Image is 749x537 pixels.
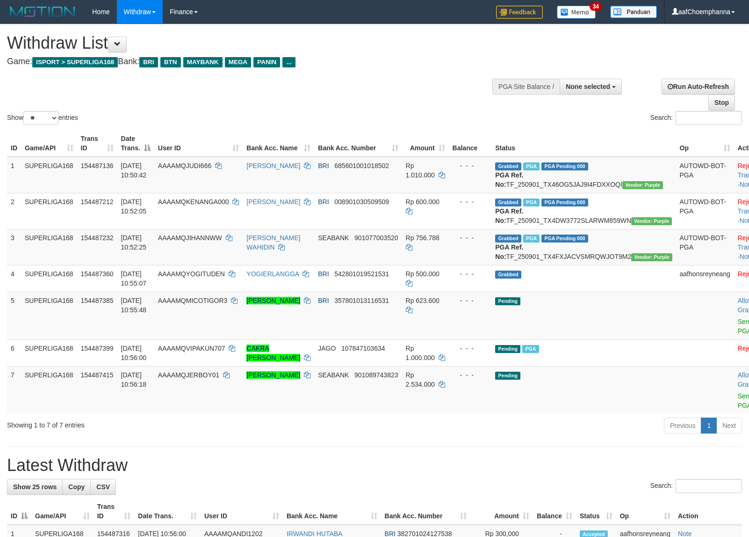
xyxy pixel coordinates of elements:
[523,162,540,170] span: Marked by aafandaneth
[246,234,300,251] a: [PERSON_NAME] WAHIDIN
[318,270,329,278] span: BRI
[381,498,471,525] th: Bank Acc. Number: activate to sort column ascending
[81,198,114,206] span: 154487212
[121,297,147,314] span: [DATE] 10:55:48
[495,171,523,188] b: PGA Ref. No:
[7,265,21,292] td: 4
[495,243,523,260] b: PGA Ref. No:
[7,34,490,52] h1: Withdraw List
[701,418,717,434] a: 1
[94,498,135,525] th: Trans ID: activate to sort column ascending
[664,418,701,434] a: Previous
[406,162,435,179] span: Rp 1.010.000
[631,253,672,261] span: Vendor URL: https://trx4.1velocity.biz
[334,198,389,206] span: Copy 008901030509509 to clipboard
[491,157,676,193] td: TF_250901_TX46OG5JAJ9I4FDXXOQI
[676,193,734,229] td: AUTOWD-BOT-PGA
[158,198,229,206] span: AAAAMQKENANGA000
[7,157,21,193] td: 1
[158,345,225,352] span: AAAAMQVIPAKUN707
[406,371,435,388] span: Rp 2.534.000
[246,297,300,304] a: [PERSON_NAME]
[406,234,439,242] span: Rp 756.788
[523,235,540,243] span: Marked by aafandaneth
[314,130,402,157] th: Bank Acc. Number: activate to sort column ascending
[453,296,488,305] div: - - -
[541,162,588,170] span: PGA Pending
[21,265,77,292] td: SUPERLIGA168
[453,161,488,170] div: - - -
[453,344,488,353] div: - - -
[402,130,449,157] th: Amount: activate to sort column ascending
[77,130,117,157] th: Trans ID: activate to sort column ascending
[453,233,488,243] div: - - -
[616,498,674,525] th: Op: activate to sort column ascending
[491,130,676,157] th: Status
[674,498,742,525] th: Action
[7,111,78,125] label: Show entries
[158,234,222,242] span: AAAAMQJIHANNWW
[243,130,314,157] th: Bank Acc. Name: activate to sort column ascending
[491,193,676,229] td: TF_250901_TX4DW3772SLARWM859WN
[201,498,283,525] th: User ID: activate to sort column ascending
[7,130,21,157] th: ID
[7,456,742,475] h1: Latest Withdraw
[354,234,398,242] span: Copy 901077003520 to clipboard
[495,207,523,224] b: PGA Ref. No:
[81,270,114,278] span: 154487360
[491,229,676,265] td: TF_250901_TX4FXJACVSMRQWJOT9M2
[406,198,439,206] span: Rp 600.000
[7,498,31,525] th: ID: activate to sort column descending
[121,234,147,251] span: [DATE] 10:52:25
[62,479,91,495] a: Copy
[32,57,118,67] span: ISPORT > SUPERLIGA168
[13,483,57,491] span: Show 25 rows
[453,269,488,279] div: - - -
[160,57,181,67] span: BTN
[495,297,520,305] span: Pending
[21,130,77,157] th: Game/API: activate to sort column ascending
[453,370,488,380] div: - - -
[7,229,21,265] td: 3
[7,339,21,366] td: 6
[21,292,77,339] td: SUPERLIGA168
[158,371,220,379] span: AAAAMQJERBOY01
[31,498,94,525] th: Game/API: activate to sort column ascending
[676,265,734,292] td: aafhonsreyneang
[610,6,657,18] img: panduan.png
[21,157,77,193] td: SUPERLIGA168
[121,162,147,179] span: [DATE] 10:50:42
[7,292,21,339] td: 5
[225,57,252,67] span: MEGA
[492,79,560,95] div: PGA Site Balance /
[21,339,77,366] td: SUPERLIGA168
[154,130,243,157] th: User ID: activate to sort column ascending
[496,6,543,19] img: Feedback.jpg
[246,371,300,379] a: [PERSON_NAME]
[318,371,349,379] span: SEABANK
[21,366,77,414] td: SUPERLIGA168
[341,345,385,352] span: Copy 107847103634 to clipboard
[406,297,439,304] span: Rp 623.600
[282,57,295,67] span: ...
[318,297,329,304] span: BRI
[158,162,211,169] span: AAAAMQJUDI666
[495,199,521,206] span: Grabbed
[117,130,154,157] th: Date Trans.: activate to sort column descending
[246,345,300,361] a: CAKRA [PERSON_NAME]
[23,111,58,125] select: Showentries
[183,57,223,67] span: MAYBANK
[557,6,596,19] img: Button%20Memo.svg
[96,483,110,491] span: CSV
[121,198,147,215] span: [DATE] 10:52:05
[7,193,21,229] td: 2
[566,83,610,90] span: None selected
[318,234,349,242] span: SEABANK
[318,198,329,206] span: BRI
[81,297,114,304] span: 154487385
[21,229,77,265] td: SUPERLIGA168
[7,57,490,66] h4: Game: Bank:
[158,270,225,278] span: AAAAMQYOGITUDEN
[470,498,533,525] th: Amount: activate to sort column ascending
[246,270,299,278] a: YOGIERLANGGA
